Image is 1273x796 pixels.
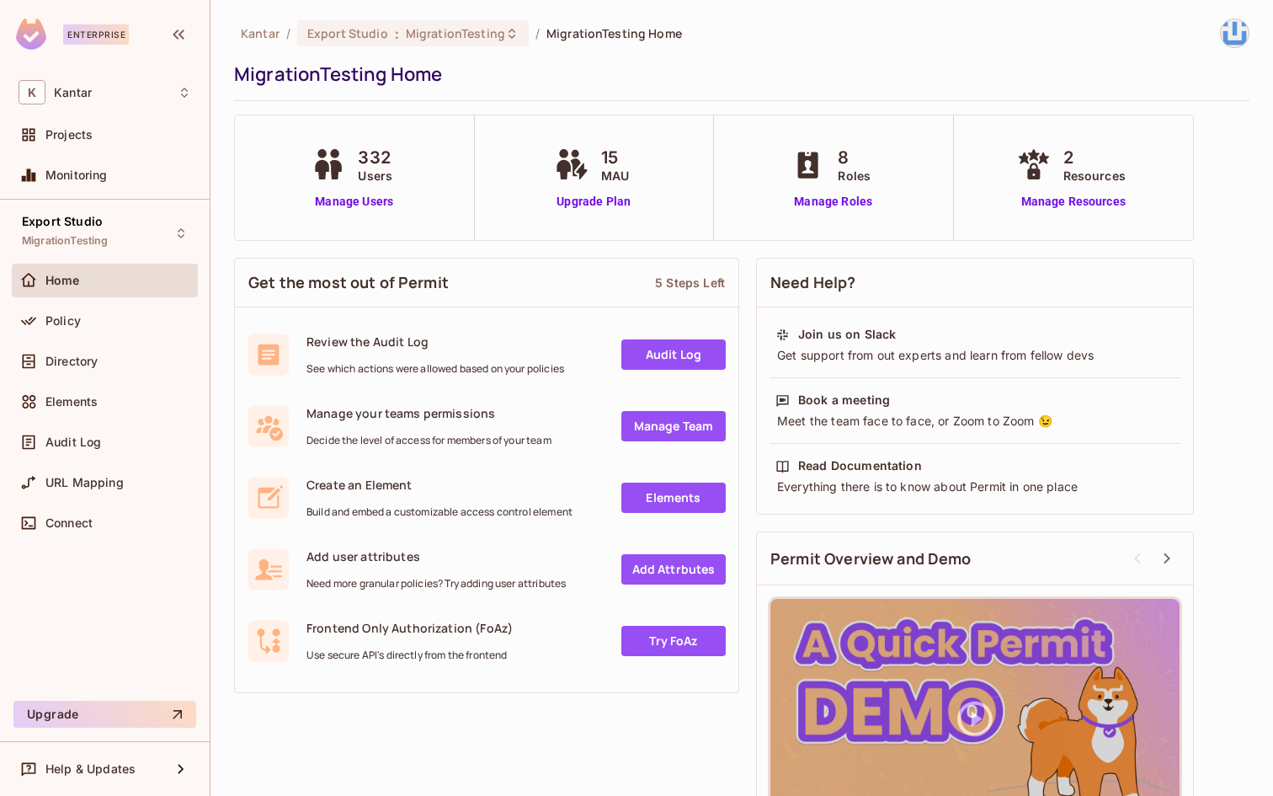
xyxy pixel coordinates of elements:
[45,516,93,530] span: Connect
[358,167,392,184] span: Users
[22,215,103,228] span: Export Studio
[248,272,449,293] span: Get the most out of Permit
[838,167,871,184] span: Roles
[546,25,682,41] span: MigrationTesting Home
[551,193,637,211] a: Upgrade Plan
[307,193,401,211] a: Manage Users
[787,193,879,211] a: Manage Roles
[54,86,92,99] span: Workspace: Kantar
[234,61,1241,87] div: MigrationTesting Home
[1063,145,1126,170] span: 2
[798,326,896,343] div: Join us on Slack
[775,413,1174,430] div: Meet the team face to face, or Zoom to Zoom 😉
[306,548,566,564] span: Add user attributes
[22,234,108,248] span: MigrationTesting
[358,145,392,170] span: 332
[45,314,81,328] span: Policy
[306,405,551,421] span: Manage your teams permissions
[535,25,540,41] li: /
[306,620,513,636] span: Frontend Only Authorization (FoAz)
[621,411,726,441] a: Manage Team
[1013,193,1134,211] a: Manage Resources
[306,362,564,376] span: See which actions were allowed based on your policies
[45,168,108,182] span: Monitoring
[45,476,124,489] span: URL Mapping
[19,80,45,104] span: K
[306,477,573,493] span: Create an Element
[45,128,93,142] span: Projects
[798,457,922,474] div: Read Documentation
[406,25,505,41] span: MigrationTesting
[601,167,629,184] span: MAU
[621,554,726,585] a: Add Attrbutes
[621,483,726,513] a: Elements
[45,355,98,368] span: Directory
[621,626,726,656] a: Try FoAz
[306,434,551,447] span: Decide the level of access for members of your team
[286,25,290,41] li: /
[775,347,1174,364] div: Get support from out experts and learn from fellow devs
[45,435,101,449] span: Audit Log
[306,649,513,662] span: Use secure API's directly from the frontend
[770,272,856,293] span: Need Help?
[45,274,80,287] span: Home
[306,505,573,519] span: Build and embed a customizable access control element
[655,275,725,291] div: 5 Steps Left
[45,762,136,776] span: Help & Updates
[770,548,972,569] span: Permit Overview and Demo
[621,339,726,370] a: Audit Log
[1221,19,1249,47] img: ramanesh.pv@kantar.com
[45,395,98,409] span: Elements
[63,24,129,45] div: Enterprise
[1063,167,1126,184] span: Resources
[306,334,564,350] span: Review the Audit Log
[394,27,400,40] span: :
[775,478,1174,495] div: Everything there is to know about Permit in one place
[798,392,890,409] div: Book a meeting
[601,145,629,170] span: 15
[13,701,196,728] button: Upgrade
[241,25,280,41] span: the active workspace
[838,145,871,170] span: 8
[306,577,566,590] span: Need more granular policies? Try adding user attributes
[307,25,388,41] span: Export Studio
[16,19,46,50] img: SReyMgAAAABJRU5ErkJggg==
